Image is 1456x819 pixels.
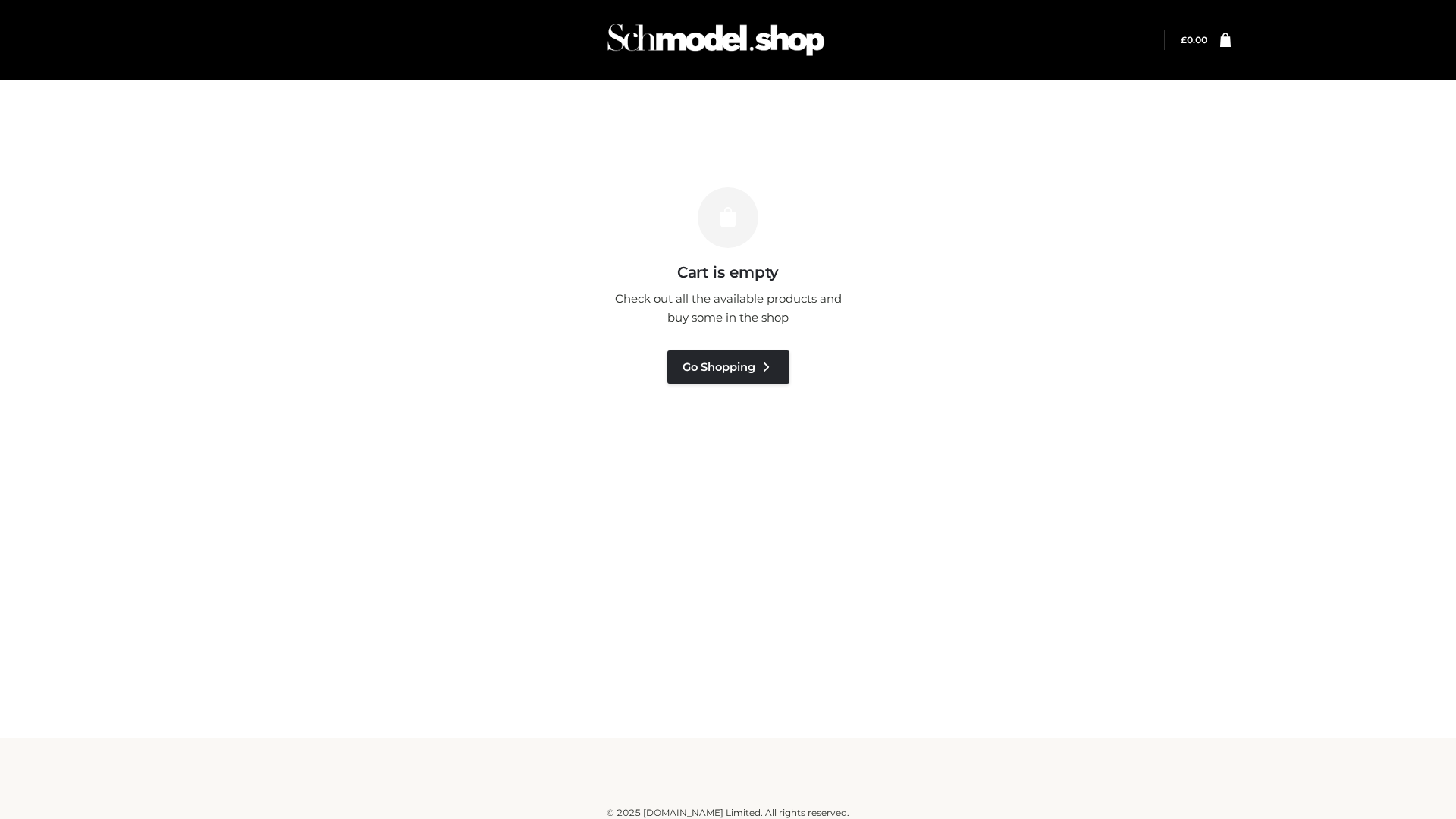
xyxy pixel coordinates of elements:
[607,289,849,328] p: Check out all the available products and buy some in the shop
[1181,34,1207,45] a: £0.00
[667,350,789,384] a: Go Shopping
[602,10,830,70] img: Schmodel Admin 964
[259,263,1197,281] h3: Cart is empty
[1181,34,1187,45] span: £
[1181,34,1207,45] bdi: 0.00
